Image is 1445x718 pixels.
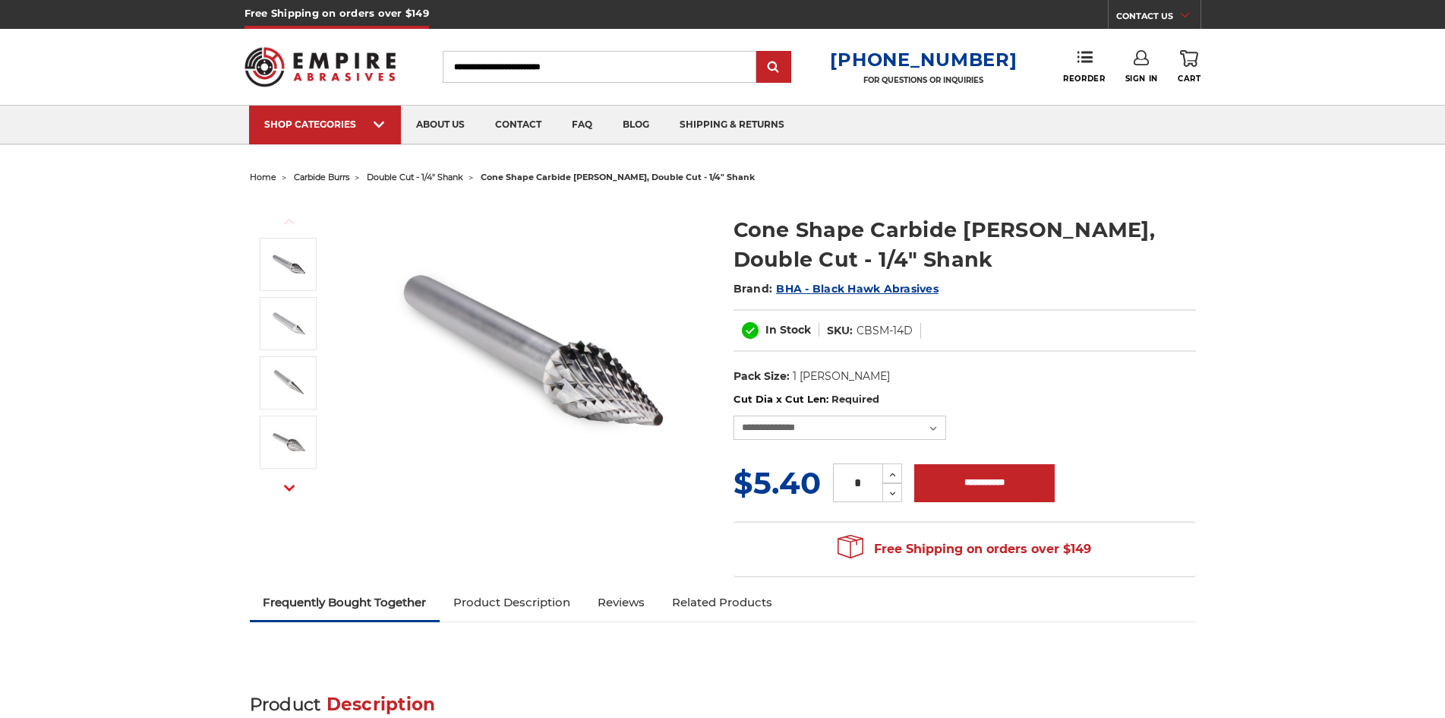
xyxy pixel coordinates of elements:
a: carbide burrs [294,172,349,182]
a: home [250,172,276,182]
button: Previous [271,205,308,238]
a: double cut - 1/4" shank [367,172,463,182]
a: Cart [1178,50,1200,84]
h1: Cone Shape Carbide [PERSON_NAME], Double Cut - 1/4" Shank [734,215,1196,274]
a: blog [607,106,664,144]
dt: Pack Size: [734,368,790,384]
img: SM-1D pointed cone pencil shape carbide burr with 1/4 inch shank [270,305,308,343]
img: SM-4 pointed cone shape carbide burr 1/4" shank [380,199,683,503]
span: Description [327,694,436,715]
a: [PHONE_NUMBER] [830,49,1017,71]
a: Related Products [658,586,786,619]
span: Free Shipping on orders over $149 [838,534,1091,565]
dd: CBSM-14D [857,323,913,339]
a: shipping & returns [664,106,800,144]
span: Cart [1178,74,1200,84]
a: BHA - Black Hawk Abrasives [776,282,939,296]
a: Product Description [440,586,584,619]
span: cone shape carbide [PERSON_NAME], double cut - 1/4" shank [481,172,755,182]
dd: 1 [PERSON_NAME] [793,368,890,384]
span: Brand: [734,282,773,296]
span: In Stock [765,323,811,337]
input: Submit [759,52,789,83]
p: FOR QUESTIONS OR INQUIRIES [830,75,1017,85]
img: Empire Abrasives [245,37,396,96]
span: Product [250,694,321,715]
img: SM-5D pointed cone shape carbide burr with 1/4 inch shank [270,423,308,461]
img: SM-4 pointed cone shape carbide burr 1/4" shank [270,245,308,283]
a: contact [480,106,557,144]
dt: SKU: [827,323,853,339]
span: Reorder [1063,74,1105,84]
a: Reviews [584,586,658,619]
a: Reorder [1063,50,1105,83]
button: Next [271,472,308,504]
label: Cut Dia x Cut Len: [734,392,1196,407]
a: faq [557,106,607,144]
span: Sign In [1125,74,1158,84]
img: SM-3D pointed cone shape carbide burr with 1/4 inch shank [270,364,308,402]
a: about us [401,106,480,144]
span: $5.40 [734,464,821,501]
div: SHOP CATEGORIES [264,119,386,130]
a: Frequently Bought Together [250,586,440,619]
a: CONTACT US [1116,8,1200,29]
small: Required [831,393,879,405]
